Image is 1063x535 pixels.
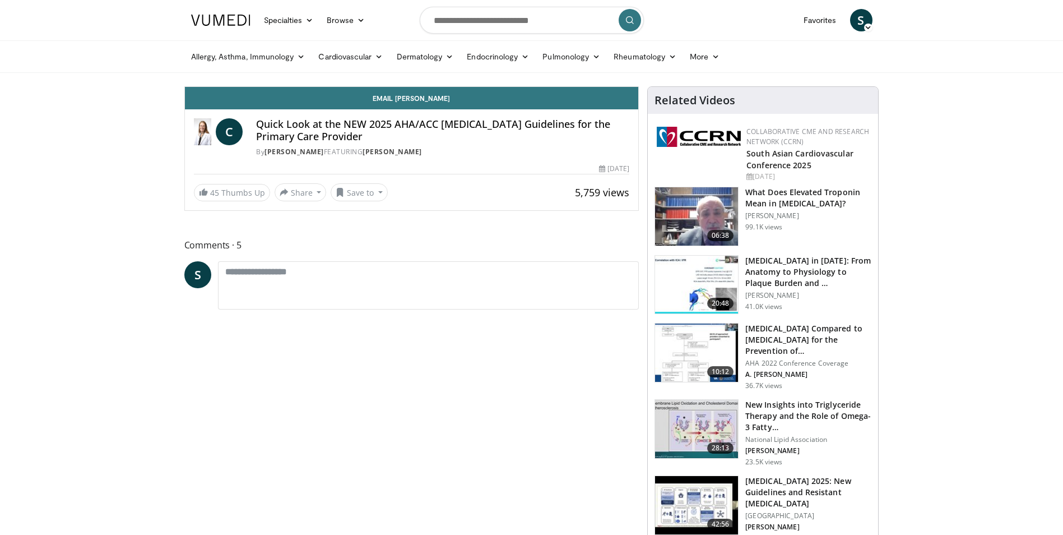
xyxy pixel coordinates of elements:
[745,370,871,379] p: A. [PERSON_NAME]
[536,45,607,68] a: Pulmonology
[746,127,869,146] a: Collaborative CME and Research Network (CCRN)
[745,291,871,300] p: [PERSON_NAME]
[745,458,782,467] p: 23.5K views
[850,9,872,31] a: S
[390,45,461,68] a: Dermatology
[797,9,843,31] a: Favorites
[420,7,644,34] input: Search topics, interventions
[655,256,738,314] img: 823da73b-7a00-425d-bb7f-45c8b03b10c3.150x105_q85_crop-smart_upscale.jpg
[745,399,871,433] h3: New Insights into Triglyceride Therapy and the Role of Omega-3 Fatty…
[745,187,871,209] h3: What Does Elevated Troponin Mean in [MEDICAL_DATA]?
[654,323,871,390] a: 10:12 [MEDICAL_DATA] Compared to [MEDICAL_DATA] for the Prevention of… AHA 2022 Conference Covera...
[745,476,871,509] h3: [MEDICAL_DATA] 2025: New Guidelines and Resistant [MEDICAL_DATA]
[363,147,422,156] a: [PERSON_NAME]
[745,511,871,520] p: [GEOGRAPHIC_DATA]
[607,45,683,68] a: Rheumatology
[191,15,250,26] img: VuMedi Logo
[184,238,639,252] span: Comments 5
[683,45,726,68] a: More
[264,147,324,156] a: [PERSON_NAME]
[657,127,741,147] img: a04ee3ba-8487-4636-b0fb-5e8d268f3737.png.150x105_q85_autocrop_double_scale_upscale_version-0.2.png
[745,323,871,357] h3: [MEDICAL_DATA] Compared to [MEDICAL_DATA] for the Prevention of…
[194,118,212,145] img: Dr. Catherine P. Benziger
[745,435,871,444] p: National Lipid Association
[745,302,782,311] p: 41.0K views
[256,118,629,142] h4: Quick Look at the NEW 2025 AHA/ACC [MEDICAL_DATA] Guidelines for the Primary Care Provider
[575,186,629,199] span: 5,759 views
[654,94,735,107] h4: Related Videos
[654,255,871,315] a: 20:48 [MEDICAL_DATA] in [DATE]: From Anatomy to Physiology to Plaque Burden and … [PERSON_NAME] 4...
[257,9,321,31] a: Specialties
[655,187,738,246] img: 98daf78a-1d22-4ebe-927e-10afe95ffd94.150x105_q85_crop-smart_upscale.jpg
[256,147,629,157] div: By FEATURING
[746,172,869,182] div: [DATE]
[654,399,871,467] a: 28:13 New Insights into Triglyceride Therapy and the Role of Omega-3 Fatty… National Lipid Associ...
[184,45,312,68] a: Allergy, Asthma, Immunology
[654,187,871,246] a: 06:38 What Does Elevated Troponin Mean in [MEDICAL_DATA]? [PERSON_NAME] 99.1K views
[707,442,734,454] span: 28:13
[746,148,853,170] a: South Asian Cardiovascular Conference 2025
[320,9,372,31] a: Browse
[745,223,782,232] p: 99.1K views
[331,183,388,201] button: Save to
[184,261,211,288] a: S
[210,187,219,198] span: 45
[185,87,639,109] a: Email [PERSON_NAME]
[707,230,734,241] span: 06:38
[745,446,871,455] p: [PERSON_NAME]
[745,523,871,532] p: [PERSON_NAME]
[745,255,871,289] h3: [MEDICAL_DATA] in [DATE]: From Anatomy to Physiology to Plaque Burden and …
[194,184,270,201] a: 45 Thumbs Up
[655,324,738,382] img: 7c0f9b53-1609-4588-8498-7cac8464d722.150x105_q85_crop-smart_upscale.jpg
[216,118,243,145] a: C
[707,366,734,377] span: 10:12
[460,45,536,68] a: Endocrinology
[745,359,871,368] p: AHA 2022 Conference Coverage
[655,476,738,534] img: 280bcb39-0f4e-42eb-9c44-b41b9262a277.150x105_q85_crop-smart_upscale.jpg
[655,400,738,458] img: 45ea033d-f728-4586-a1ce-38957b05c09e.150x105_q85_crop-smart_upscale.jpg
[707,298,734,309] span: 20:48
[312,45,389,68] a: Cardiovascular
[745,211,871,220] p: [PERSON_NAME]
[707,519,734,530] span: 42:56
[599,164,629,174] div: [DATE]
[275,183,327,201] button: Share
[745,381,782,390] p: 36.7K views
